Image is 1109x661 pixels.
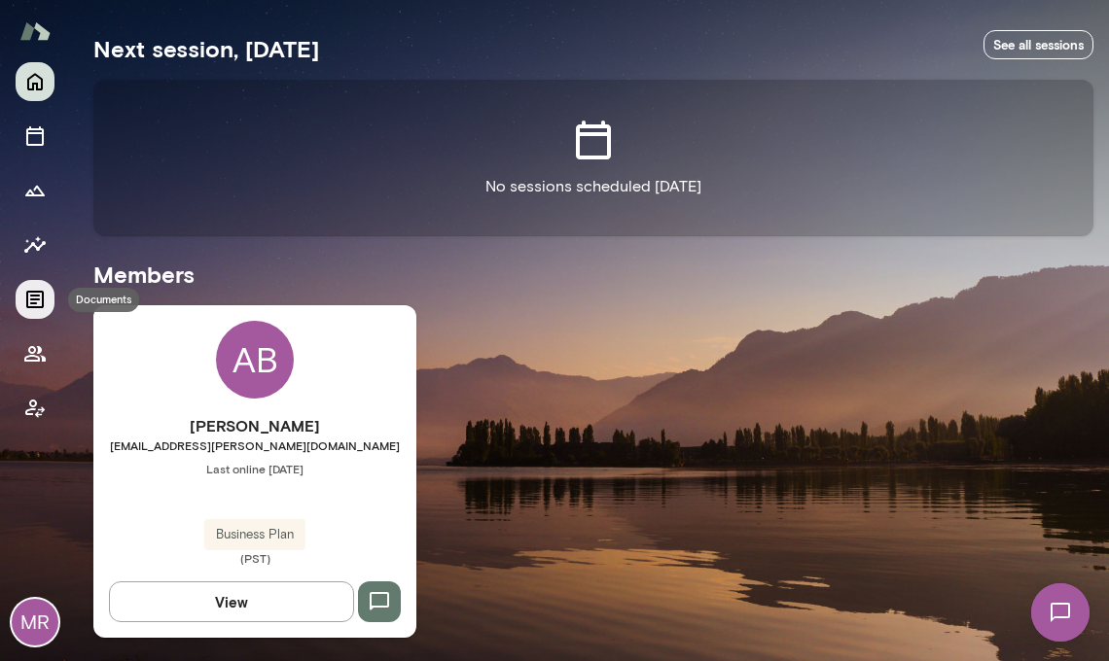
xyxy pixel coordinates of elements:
p: No sessions scheduled [DATE] [485,175,701,198]
button: Client app [16,389,54,428]
button: Home [16,62,54,101]
div: AB [216,321,294,399]
h6: [PERSON_NAME] [93,414,416,437]
button: Documents [16,280,54,319]
button: View [109,581,354,622]
a: See all sessions [984,30,1093,60]
span: Last online [DATE] [93,461,416,476]
button: Members [16,334,54,373]
button: Sessions [16,117,54,156]
span: Business Plan [204,525,305,544]
div: Documents [68,288,139,312]
button: Growth Plan [16,171,54,210]
span: (PST) [93,550,416,566]
h5: Members [93,259,1093,290]
img: Mento [19,13,51,50]
div: MR [12,599,58,645]
h5: Next session, [DATE] [93,33,319,64]
span: [EMAIL_ADDRESS][PERSON_NAME][DOMAIN_NAME] [93,437,416,453]
button: Insights [16,226,54,264]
